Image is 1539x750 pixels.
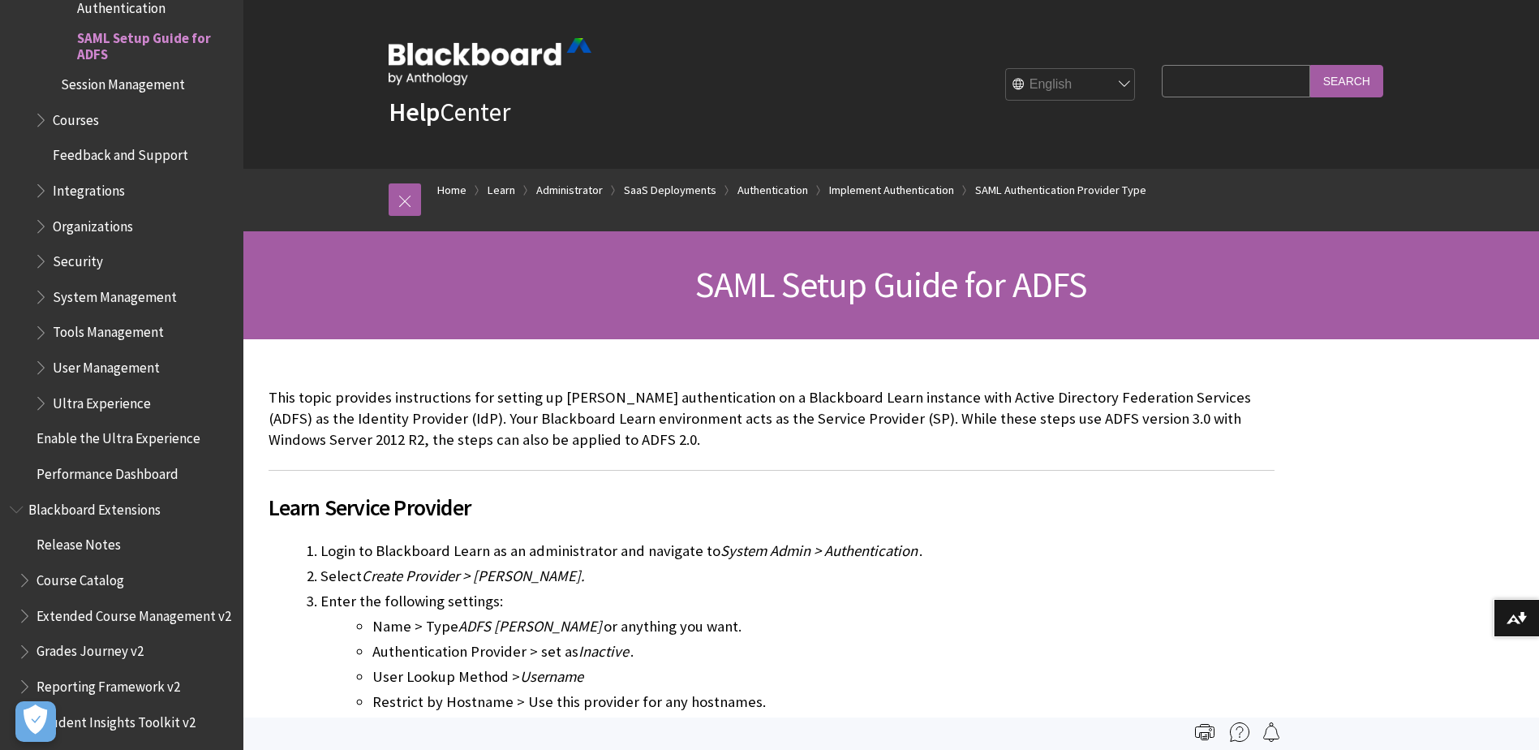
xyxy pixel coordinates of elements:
[1195,722,1214,742] img: Print
[372,615,1275,638] li: Name > Type or anything you want.
[458,617,602,636] span: ADFS [PERSON_NAME]
[37,602,231,624] span: Extended Course Management v2
[624,180,716,200] a: SaaS Deployments
[53,177,125,199] span: Integrations
[720,541,918,560] span: System Admin > Authentication
[37,460,178,482] span: Performance Dashboard
[53,141,188,163] span: Feedback and Support
[362,567,585,585] span: Create Provider > [PERSON_NAME].
[37,567,124,588] span: Course Catalog
[1230,722,1249,742] img: More help
[320,590,1275,739] li: Enter the following settings:
[829,180,954,200] a: Implement Authentication
[269,387,1275,451] p: This topic provides instructions for setting up [PERSON_NAME] authentication on a Blackboard Lear...
[1310,65,1383,97] input: Search
[53,390,151,412] span: Ultra Experience
[437,180,466,200] a: Home
[1006,69,1136,101] select: Site Language Selector
[520,667,583,686] span: Username
[372,666,1275,688] li: User Lookup Method >
[389,96,510,128] a: HelpCenter
[53,248,103,269] span: Security
[737,180,808,200] a: Authentication
[53,106,99,128] span: Courses
[320,540,1275,562] li: Login to Blackboard Learn as an administrator and navigate to .
[37,638,144,660] span: Grades Journey v2
[15,701,56,742] button: Open Preferences
[320,565,1275,588] li: Select
[77,24,232,62] span: SAML Setup Guide for ADFS
[53,283,177,305] span: System Management
[53,354,160,376] span: User Management
[53,319,164,341] span: Tools Management
[37,673,180,695] span: Reporting Framework v2
[28,496,161,518] span: Blackboard Extensions
[372,691,1275,713] li: Restrict by Hostname > Use this provider for any hostnames.
[578,642,629,661] span: Inactive
[975,180,1146,200] a: SAML Authentication Provider Type
[536,180,603,200] a: Administrator
[37,532,121,554] span: Release Notes
[37,709,196,731] span: Student Insights Toolkit v2
[1262,722,1281,742] img: Follow this page
[389,96,440,128] strong: Help
[269,490,1275,524] span: Learn Service Provider
[53,213,133,235] span: Organizations
[389,38,591,85] img: Blackboard by Anthology
[372,640,1275,663] li: Authentication Provider > set as .
[37,425,200,447] span: Enable the Ultra Experience
[695,262,1086,307] span: SAML Setup Guide for ADFS
[372,716,1275,739] li: Link Text > Type or anything you want.
[488,180,515,200] a: Learn
[61,71,185,93] span: Session Management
